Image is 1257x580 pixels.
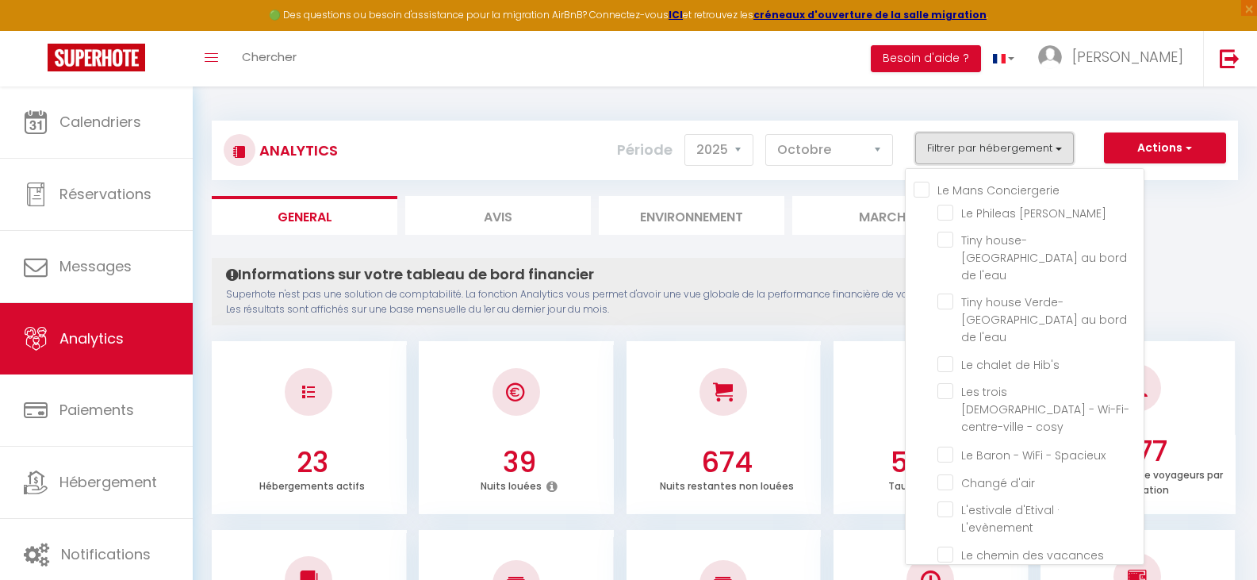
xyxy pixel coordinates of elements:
[1038,45,1062,69] img: ...
[405,196,591,235] li: Avis
[871,45,981,72] button: Besoin d'aide ?
[792,196,978,235] li: Marché
[753,8,987,21] a: créneaux d'ouverture de la salle migration
[669,8,683,21] a: ICI
[230,31,309,86] a: Chercher
[961,384,1129,435] span: Les trois [DEMOGRAPHIC_DATA] - Wi-Fi- centre-ville - cosy
[961,475,1035,491] span: Changé d'air
[660,476,794,493] p: Nuits restantes non louées
[961,294,1127,345] span: Tiny house Verde- [GEOGRAPHIC_DATA] au bord de l'eau
[843,446,1025,479] h3: 5.47 %
[1026,31,1203,86] a: ... [PERSON_NAME]
[636,446,818,479] h3: 674
[617,133,673,167] label: Période
[226,287,966,317] p: Superhote n'est pas une solution de comptabilité. La fonction Analytics vous permet d'avoir une v...
[429,446,611,479] h3: 39
[59,400,134,420] span: Paiements
[61,544,151,564] span: Notifications
[961,447,1106,463] span: Le Baron - WiFi - Spacieux
[961,547,1104,563] span: Le chemin des vacances
[59,472,157,492] span: Hébergement
[961,232,1127,283] span: Tiny house- [GEOGRAPHIC_DATA] au bord de l'eau
[1220,48,1240,68] img: logout
[242,48,297,65] span: Chercher
[481,476,542,493] p: Nuits louées
[599,196,784,235] li: Environnement
[48,44,145,71] img: Super Booking
[888,476,979,493] p: Taux d'occupation
[221,446,403,479] h3: 23
[226,266,966,283] h4: Informations sur votre tableau de bord financier
[59,256,132,276] span: Messages
[915,133,1074,164] button: Filtrer par hébergement
[302,386,315,398] img: NO IMAGE
[59,184,151,204] span: Réservations
[59,112,141,132] span: Calendriers
[255,133,338,168] h3: Analytics
[1060,465,1223,497] p: Nombre moyen de voyageurs par réservation
[212,196,397,235] li: General
[259,476,365,493] p: Hébergements actifs
[1104,133,1226,164] button: Actions
[961,502,1060,536] span: L'estivale d'Etival · L'evènement
[13,6,60,54] button: Ouvrir le widget de chat LiveChat
[1072,47,1183,67] span: [PERSON_NAME]
[59,328,124,348] span: Analytics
